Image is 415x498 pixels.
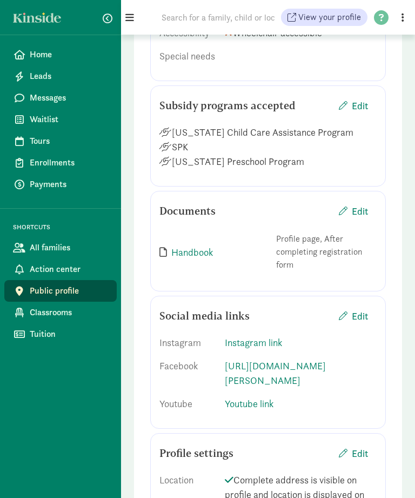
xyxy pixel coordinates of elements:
a: Leads [4,65,117,87]
span: Enrollments [30,156,108,169]
a: All families [4,237,117,258]
h5: Subsidy programs accepted [159,99,296,112]
a: Action center [4,258,117,280]
span: Leads [30,70,108,83]
span: Home [30,48,108,61]
span: Edit [352,446,368,461]
button: Edit [330,200,377,223]
a: Instagram link [225,336,282,349]
a: Waitlist [4,109,117,130]
span: Waitlist [30,113,108,126]
span: Tuition [30,328,108,341]
span: View your profile [298,11,361,24]
a: Payments [4,174,117,195]
a: View your profile [281,9,367,26]
span: Action center [30,263,108,276]
a: Handbook [171,246,213,258]
div: SPK [159,140,377,154]
span: Edit [352,98,368,113]
a: Youtube link [225,397,273,410]
button: Edit [330,442,377,465]
input: Search for a family, child or location [155,6,281,28]
h5: Documents [159,204,216,217]
div: [US_STATE] Preschool Program [159,154,377,169]
a: [URL][DOMAIN_NAME][PERSON_NAME] [225,360,326,387]
iframe: Chat Widget [361,414,415,466]
span: Edit [352,309,368,323]
a: Tuition [4,323,117,345]
a: Tours [4,130,117,152]
span: Profile page, After completing registration form [276,233,377,271]
span: Messages [30,91,108,104]
span: Classrooms [30,306,108,319]
div: Facebook [159,358,216,388]
h5: Social media links [159,309,250,322]
div: Youtube [159,396,216,411]
a: Messages [4,87,117,109]
span: Tours [30,135,108,148]
button: Edit [330,304,377,328]
div: Instagram [159,335,216,350]
div: Special needs [159,49,216,63]
span: All families [30,241,108,254]
a: Enrollments [4,152,117,174]
span: Payments [30,178,108,191]
a: Home [4,44,117,65]
span: Public profile [30,284,108,297]
a: Public profile [4,280,117,302]
button: Edit [330,94,377,117]
h5: Profile settings [159,447,233,460]
span: Edit [352,204,368,218]
div: [US_STATE] Child Care Assistance Program [159,125,377,140]
a: Classrooms [4,302,117,323]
